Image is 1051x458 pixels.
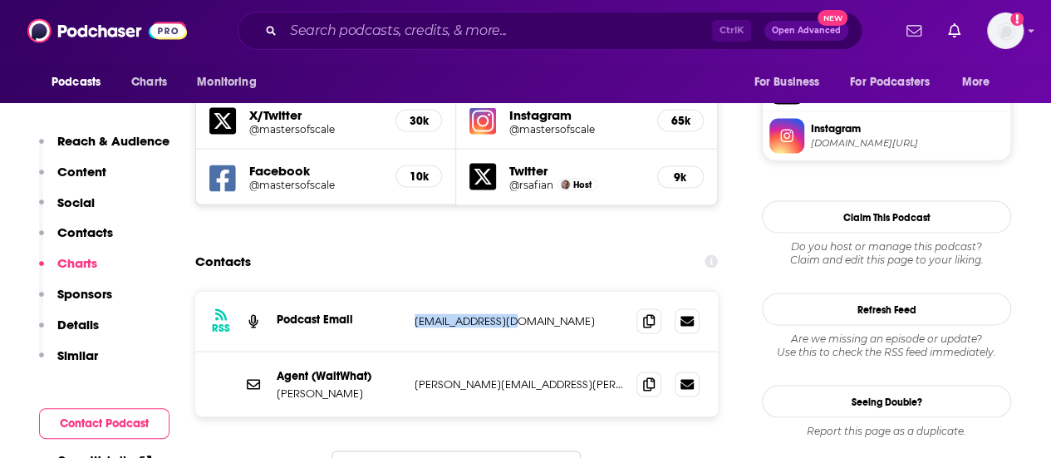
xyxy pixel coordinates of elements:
p: Reach & Audience [57,133,169,149]
button: Show profile menu [987,12,1024,49]
span: Do you host or manage this podcast? [762,239,1011,253]
button: open menu [950,66,1011,98]
button: Social [39,195,95,225]
h3: RSS [212,321,230,334]
img: Podchaser - Follow, Share and Rate Podcasts [27,15,187,47]
div: Claim and edit this page to your liking. [762,239,1011,266]
button: Sponsors [39,286,112,317]
span: Instagram [811,121,1004,135]
span: New [818,10,847,26]
a: Charts [120,66,177,98]
span: Host [573,179,592,190]
h5: Twitter [509,162,643,178]
img: User Profile [987,12,1024,49]
span: Open Advanced [772,27,841,35]
button: Contacts [39,224,113,255]
p: Similar [57,347,98,363]
a: @rsafian [509,178,553,190]
h5: 9k [671,170,690,184]
button: open menu [40,66,122,98]
p: Details [57,317,99,332]
span: More [962,71,990,94]
button: open menu [742,66,840,98]
div: Search podcasts, credits, & more... [238,12,862,50]
span: For Podcasters [850,71,930,94]
h5: 30k [410,113,428,127]
svg: Add a profile image [1010,12,1024,26]
p: Sponsors [57,286,112,302]
h2: Contacts [195,245,251,277]
h5: Facebook [249,162,382,178]
button: Refresh Feed [762,293,1011,325]
h5: 65k [671,113,690,127]
p: Contacts [57,224,113,240]
h5: Instagram [509,106,643,122]
a: @mastersofscale [509,122,643,135]
h5: 10k [410,169,428,183]
button: Open AdvancedNew [764,21,848,41]
a: Seeing Double? [762,385,1011,417]
a: Show notifications dropdown [941,17,967,45]
p: [PERSON_NAME] [277,386,401,400]
span: Monitoring [197,71,256,94]
span: instagram.com/mastersofscale [811,136,1004,149]
div: Are we missing an episode or update? Use this to check the RSS feed immediately. [762,332,1011,358]
p: Content [57,164,106,180]
button: Details [39,317,99,347]
input: Search podcasts, credits, & more... [283,17,712,44]
a: @mastersofscale [249,122,382,135]
p: Social [57,195,95,210]
p: Charts [57,255,97,271]
a: Show notifications dropdown [900,17,928,45]
img: iconImage [469,107,496,134]
span: Ctrl K [712,20,751,42]
button: Contact Podcast [39,408,169,439]
img: Bob Safian [561,180,570,189]
p: Agent (WaitWhat) [277,368,401,382]
button: Similar [39,347,98,378]
div: Report this page as a duplicate. [762,424,1011,437]
p: Podcast Email [277,312,401,326]
button: Charts [39,255,97,286]
a: Instagram[DOMAIN_NAME][URL] [769,118,1004,153]
a: @mastersofscale [249,178,382,190]
span: Logged in as mdekoning [987,12,1024,49]
h5: X/Twitter [249,106,382,122]
p: [EMAIL_ADDRESS][DOMAIN_NAME] [415,313,623,327]
span: Podcasts [52,71,101,94]
button: Content [39,164,106,195]
p: [PERSON_NAME][EMAIL_ADDRESS][PERSON_NAME][DOMAIN_NAME] [415,377,623,391]
button: open menu [839,66,954,98]
span: Charts [131,71,167,94]
span: For Business [754,71,819,94]
button: open menu [185,66,277,98]
button: Reach & Audience [39,133,169,164]
button: Claim This Podcast [762,200,1011,233]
